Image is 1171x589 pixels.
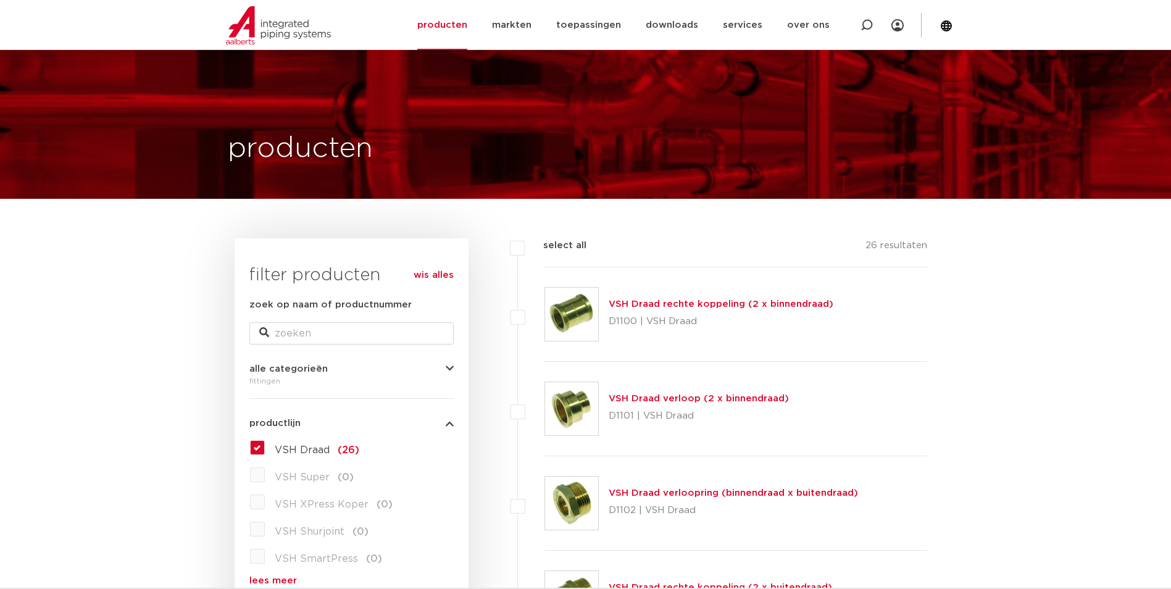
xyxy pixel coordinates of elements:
span: alle categorieën [249,364,328,374]
a: VSH Draad verloopring (binnendraad x buitendraad) [609,488,858,498]
span: VSH Shurjoint [275,527,344,537]
span: productlijn [249,419,301,428]
span: (0) [377,499,393,509]
a: VSH Draad rechte koppeling (2 x binnendraad) [609,299,833,309]
label: zoek op naam of productnummer [249,298,412,312]
span: VSH XPress Koper [275,499,369,509]
div: fittingen [249,374,454,388]
p: D1101 | VSH Draad [609,406,789,426]
a: wis alles [414,268,454,283]
p: D1102 | VSH Draad [609,501,858,520]
button: productlijn [249,419,454,428]
span: (26) [338,445,359,455]
h3: filter producten [249,263,454,288]
label: select all [525,238,586,253]
span: VSH SmartPress [275,554,358,564]
a: VSH Draad verloop (2 x binnendraad) [609,394,789,403]
h1: producten [228,129,373,169]
span: (0) [338,472,354,482]
span: VSH Super [275,472,330,482]
img: Thumbnail for VSH Draad verloopring (binnendraad x buitendraad) [545,477,598,530]
img: Thumbnail for VSH Draad verloop (2 x binnendraad) [545,382,598,435]
span: (0) [352,527,369,537]
img: Thumbnail for VSH Draad rechte koppeling (2 x binnendraad) [545,288,598,341]
input: zoeken [249,322,454,345]
button: alle categorieën [249,364,454,374]
p: D1100 | VSH Draad [609,312,833,332]
span: VSH Draad [275,445,330,455]
span: (0) [366,554,382,564]
p: 26 resultaten [865,238,927,257]
a: lees meer [249,576,454,585]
